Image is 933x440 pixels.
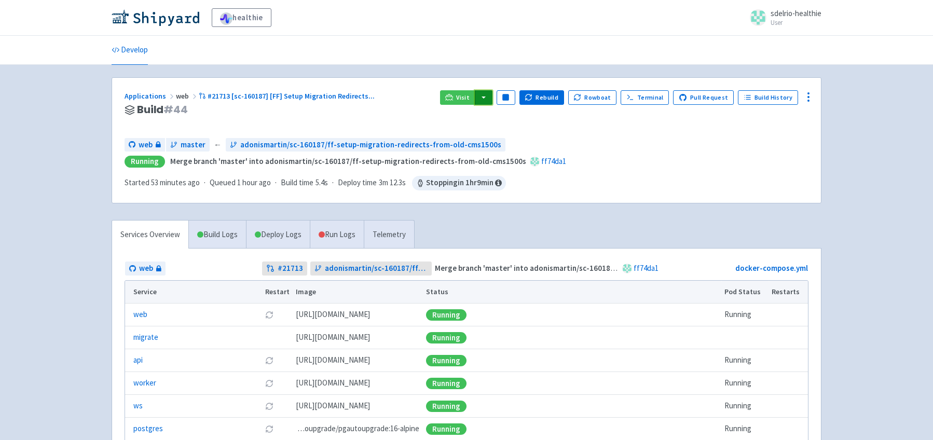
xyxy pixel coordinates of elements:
[208,91,375,101] span: #21713 [sc-160187] [FF] Setup Migration Redirects ...
[426,423,467,435] div: Running
[112,221,188,249] a: Services Overview
[265,379,273,388] button: Restart pod
[673,90,734,105] a: Pull Request
[310,262,432,276] a: adonismartin/sc-160187/ff-setup-migration-redirects-from-old-cms1500s
[519,90,564,105] button: Rebuild
[738,90,798,105] a: Build History
[137,104,188,116] span: Build
[133,354,143,366] a: api
[440,90,475,105] a: Visit
[212,8,271,27] a: healthie
[133,400,143,412] a: ws
[262,262,307,276] a: #21713
[296,332,370,343] span: [DOMAIN_NAME][URL]
[296,309,370,321] span: [DOMAIN_NAME][URL]
[125,176,506,190] div: · · ·
[721,304,769,326] td: Running
[151,177,200,187] time: 53 minutes ago
[189,221,246,249] a: Build Logs
[293,281,423,304] th: Image
[634,263,658,273] a: ff74da1
[125,262,166,276] a: web
[721,395,769,418] td: Running
[181,139,205,151] span: master
[325,263,428,274] span: adonismartin/sc-160187/ff-setup-migration-redirects-from-old-cms1500s
[435,263,791,273] strong: Merge branch 'master' into adonismartin/sc-160187/ff-setup-migration-redirects-from-old-cms1500s
[112,9,199,26] img: Shipyard logo
[426,355,467,366] div: Running
[721,281,769,304] th: Pod Status
[315,177,328,189] span: 5.4s
[310,221,364,249] a: Run Logs
[721,349,769,372] td: Running
[125,156,165,168] div: Running
[296,423,419,435] span: pgautoupgrade/pgautoupgrade:16-alpine
[771,8,821,18] span: sdelrio-healthie
[170,156,526,166] strong: Merge branch 'master' into adonismartin/sc-160187/ff-setup-migration-redirects-from-old-cms1500s
[176,91,199,101] span: web
[364,221,414,249] a: Telemetry
[199,91,376,101] a: #21713 [sc-160187] [FF] Setup Migration Redirects...
[210,177,271,187] span: Queued
[423,281,721,304] th: Status
[621,90,669,105] a: Terminal
[338,177,377,189] span: Deploy time
[265,425,273,433] button: Restart pod
[735,263,808,273] a: docker-compose.yml
[265,311,273,319] button: Restart pod
[568,90,617,105] button: Rowboat
[379,177,406,189] span: 3m 12.3s
[133,309,147,321] a: web
[125,138,165,152] a: web
[240,139,501,151] span: adonismartin/sc-160187/ff-setup-migration-redirects-from-old-cms1500s
[769,281,808,304] th: Restarts
[456,93,470,102] span: Visit
[426,309,467,321] div: Running
[237,177,271,187] time: 1 hour ago
[139,263,153,274] span: web
[112,36,148,65] a: Develop
[426,401,467,412] div: Running
[296,377,370,389] span: [DOMAIN_NAME][URL]
[721,372,769,395] td: Running
[541,156,566,166] a: ff74da1
[426,378,467,389] div: Running
[265,402,273,410] button: Restart pod
[214,139,222,151] span: ←
[133,377,156,389] a: worker
[133,423,163,435] a: postgres
[296,400,370,412] span: [DOMAIN_NAME][URL]
[133,332,158,343] a: migrate
[125,91,176,101] a: Applications
[281,177,313,189] span: Build time
[139,139,153,151] span: web
[262,281,293,304] th: Restart
[412,176,506,190] span: Stopping in 1 hr 9 min
[246,221,310,249] a: Deploy Logs
[296,354,370,366] span: [DOMAIN_NAME][URL]
[265,356,273,365] button: Restart pod
[125,177,200,187] span: Started
[278,263,303,274] strong: # 21713
[166,138,210,152] a: master
[226,138,505,152] a: adonismartin/sc-160187/ff-setup-migration-redirects-from-old-cms1500s
[497,90,515,105] button: Pause
[426,332,467,343] div: Running
[744,9,821,26] a: sdelrio-healthie User
[163,102,188,117] span: # 44
[771,19,821,26] small: User
[125,281,262,304] th: Service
